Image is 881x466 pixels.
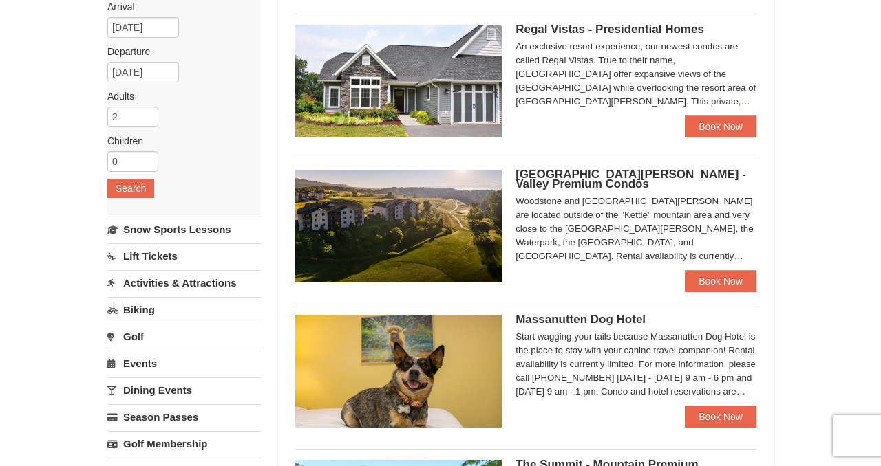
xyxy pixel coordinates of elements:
div: Start wagging your tails because Massanutten Dog Hotel is the place to stay with your canine trav... [516,330,756,399]
a: Book Now [685,270,756,292]
div: Woodstone and [GEOGRAPHIC_DATA][PERSON_NAME] are located outside of the "Kettle" mountain area an... [516,195,756,263]
a: Activities & Attractions [107,270,261,296]
a: Book Now [685,406,756,428]
label: Children [107,134,251,148]
button: Search [107,179,154,198]
img: 27428181-5-81c892a3.jpg [295,315,502,428]
span: Massanutten Dog Hotel [516,313,646,326]
div: An exclusive resort experience, our newest condos are called Regal Vistas. True to their name, [G... [516,40,756,109]
a: Dining Events [107,377,261,403]
a: Events [107,351,261,376]
a: Snow Sports Lessons [107,217,261,242]
span: Regal Vistas - Presidential Homes [516,23,704,36]
img: 19219041-4-ec11c166.jpg [295,170,502,282]
a: Golf [107,324,261,349]
label: Adults [107,89,251,103]
a: Lift Tickets [107,243,261,269]
a: Biking [107,297,261,322]
span: [GEOGRAPHIC_DATA][PERSON_NAME] - Valley Premium Condos [516,168,746,190]
a: Book Now [685,115,756,137]
a: Season Passes [107,404,261,430]
a: Golf Membership [107,431,261,456]
img: 19218991-1-902409a9.jpg [295,25,502,137]
label: Departure [107,45,251,58]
